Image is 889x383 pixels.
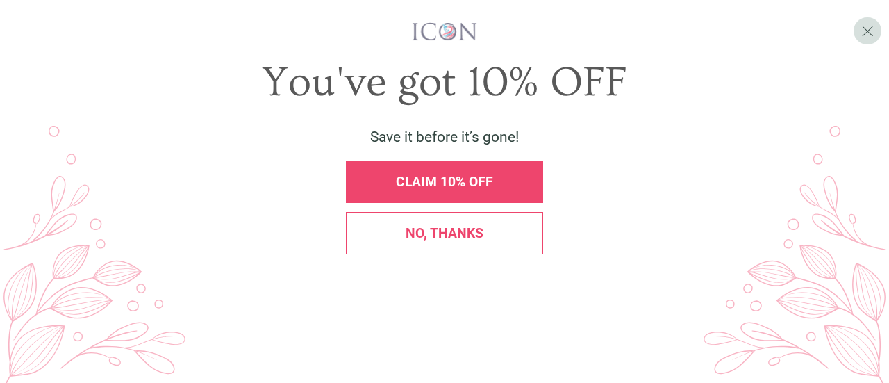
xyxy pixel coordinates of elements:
[410,22,479,42] img: iconwallstickersl_1754656298800.png
[370,129,519,145] span: Save it before it’s gone!
[406,225,483,241] span: No, thanks
[262,58,627,106] span: You've got 10% OFF
[861,22,874,40] span: X
[396,174,493,190] span: CLAIM 10% OFF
